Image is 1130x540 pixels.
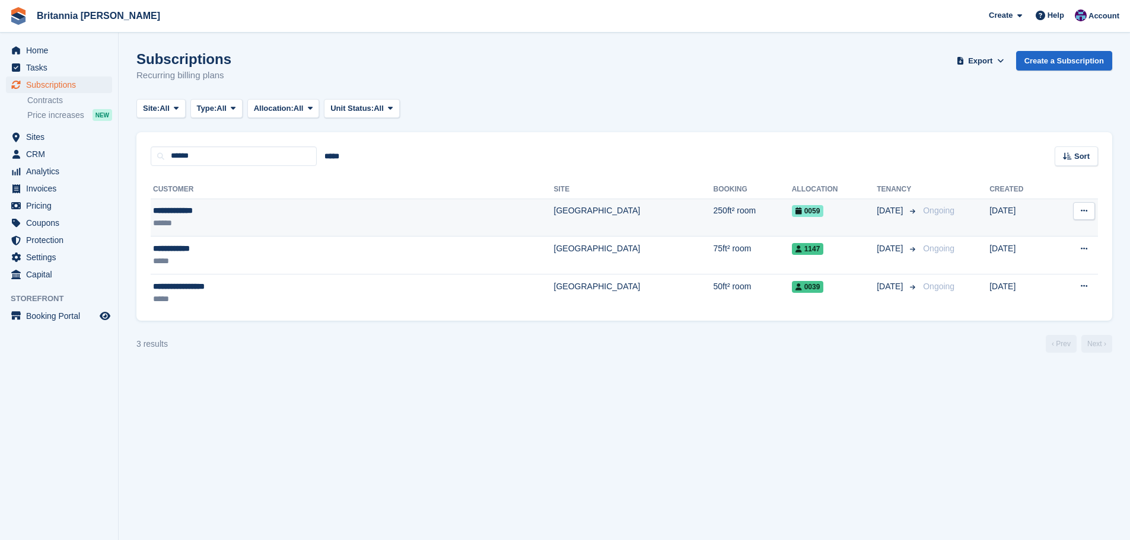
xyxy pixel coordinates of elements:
[554,199,714,237] td: [GEOGRAPHIC_DATA]
[6,180,112,197] a: menu
[923,244,954,253] span: Ongoing
[6,76,112,93] a: menu
[136,338,168,350] div: 3 results
[1074,151,1090,162] span: Sort
[6,232,112,248] a: menu
[26,129,97,145] span: Sites
[792,205,824,217] span: 0059
[27,110,84,121] span: Price increases
[26,215,97,231] span: Coupons
[554,237,714,274] td: [GEOGRAPHIC_DATA]
[877,280,905,293] span: [DATE]
[792,180,877,199] th: Allocation
[197,103,217,114] span: Type:
[247,99,320,119] button: Allocation: All
[1081,335,1112,353] a: Next
[1088,10,1119,22] span: Account
[6,308,112,324] a: menu
[1046,335,1077,353] a: Previous
[136,99,186,119] button: Site: All
[26,266,97,283] span: Capital
[151,180,554,199] th: Customer
[714,199,792,237] td: 250ft² room
[26,42,97,59] span: Home
[923,282,954,291] span: Ongoing
[6,146,112,162] a: menu
[330,103,374,114] span: Unit Status:
[136,51,231,67] h1: Subscriptions
[1048,9,1064,21] span: Help
[26,76,97,93] span: Subscriptions
[1075,9,1087,21] img: Becca Clark
[143,103,160,114] span: Site:
[792,243,824,255] span: 1147
[792,281,824,293] span: 0039
[6,59,112,76] a: menu
[26,197,97,214] span: Pricing
[877,180,918,199] th: Tenancy
[32,6,165,25] a: Britannia [PERSON_NAME]
[27,108,112,122] a: Price increases NEW
[954,51,1007,71] button: Export
[6,197,112,214] a: menu
[6,163,112,180] a: menu
[989,180,1052,199] th: Created
[6,266,112,283] a: menu
[6,215,112,231] a: menu
[989,9,1013,21] span: Create
[324,99,399,119] button: Unit Status: All
[923,206,954,215] span: Ongoing
[6,249,112,266] a: menu
[26,232,97,248] span: Protection
[26,146,97,162] span: CRM
[989,237,1052,274] td: [DATE]
[554,274,714,311] td: [GEOGRAPHIC_DATA]
[877,205,905,217] span: [DATE]
[6,42,112,59] a: menu
[877,242,905,255] span: [DATE]
[1016,51,1112,71] a: Create a Subscription
[98,309,112,323] a: Preview store
[27,95,112,106] a: Contracts
[989,199,1052,237] td: [DATE]
[374,103,384,114] span: All
[190,99,243,119] button: Type: All
[26,249,97,266] span: Settings
[136,69,231,82] p: Recurring billing plans
[714,180,792,199] th: Booking
[26,163,97,180] span: Analytics
[714,237,792,274] td: 75ft² room
[1043,335,1115,353] nav: Page
[9,7,27,25] img: stora-icon-8386f47178a22dfd0bd8f6a31ec36ba5ce8667c1dd55bd0f319d3a0aa187defe.svg
[714,274,792,311] td: 50ft² room
[93,109,112,121] div: NEW
[294,103,304,114] span: All
[11,293,118,305] span: Storefront
[26,308,97,324] span: Booking Portal
[217,103,227,114] span: All
[989,274,1052,311] td: [DATE]
[26,59,97,76] span: Tasks
[254,103,294,114] span: Allocation:
[26,180,97,197] span: Invoices
[968,55,992,67] span: Export
[6,129,112,145] a: menu
[554,180,714,199] th: Site
[160,103,170,114] span: All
